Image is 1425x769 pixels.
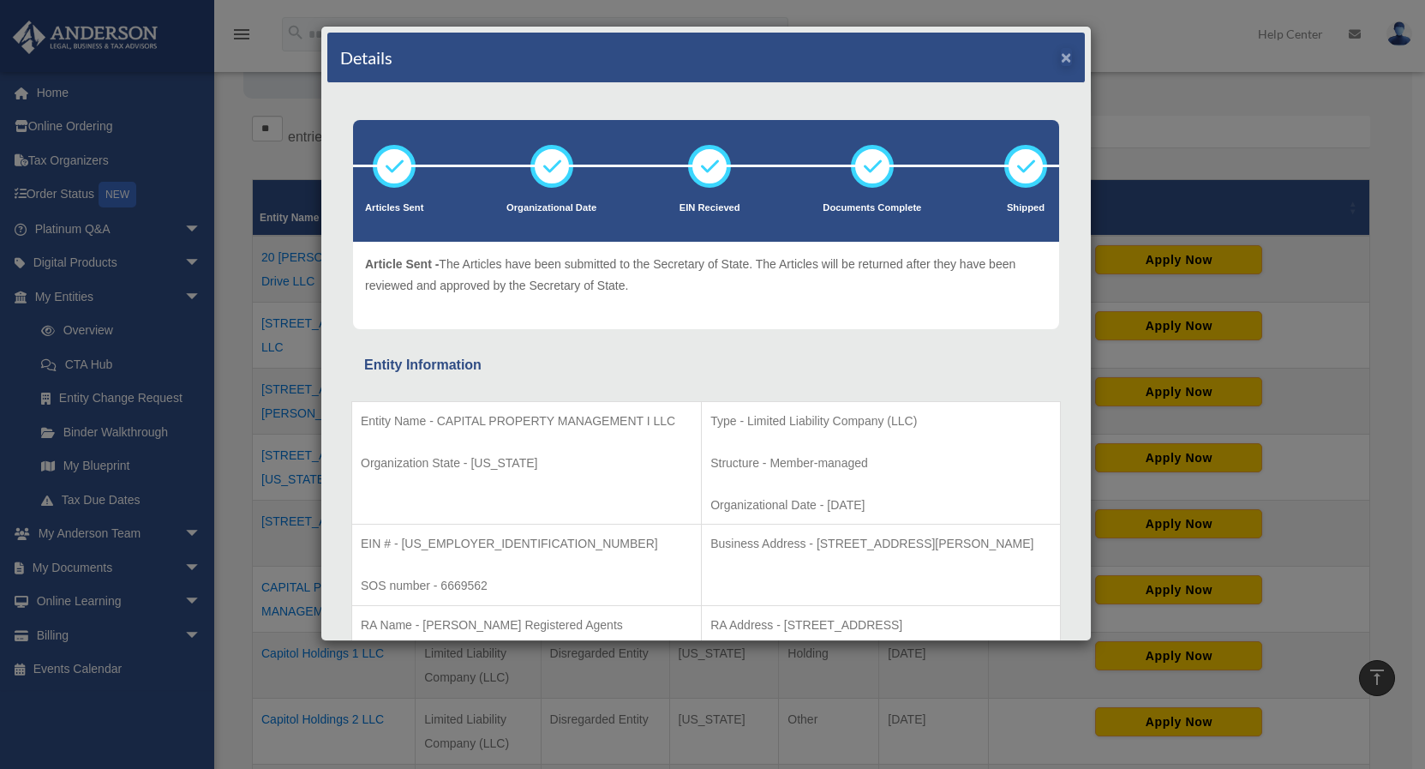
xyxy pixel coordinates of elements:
[364,353,1048,377] div: Entity Information
[1004,200,1047,217] p: Shipped
[823,200,921,217] p: Documents Complete
[365,200,423,217] p: Articles Sent
[1061,48,1072,66] button: ×
[361,575,692,597] p: SOS number - 6669562
[361,533,692,555] p: EIN # - [US_EMPLOYER_IDENTIFICATION_NUMBER]
[361,411,692,432] p: Entity Name - CAPITAL PROPERTY MANAGEMENT I LLC
[340,45,392,69] h4: Details
[365,254,1047,296] p: The Articles have been submitted to the Secretary of State. The Articles will be returned after t...
[506,200,596,217] p: Organizational Date
[365,257,439,271] span: Article Sent -
[710,453,1051,474] p: Structure - Member-managed
[710,495,1051,516] p: Organizational Date - [DATE]
[710,411,1051,432] p: Type - Limited Liability Company (LLC)
[710,615,1051,636] p: RA Address - [STREET_ADDRESS]
[710,533,1051,555] p: Business Address - [STREET_ADDRESS][PERSON_NAME]
[361,453,692,474] p: Organization State - [US_STATE]
[680,200,740,217] p: EIN Recieved
[361,615,692,636] p: RA Name - [PERSON_NAME] Registered Agents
